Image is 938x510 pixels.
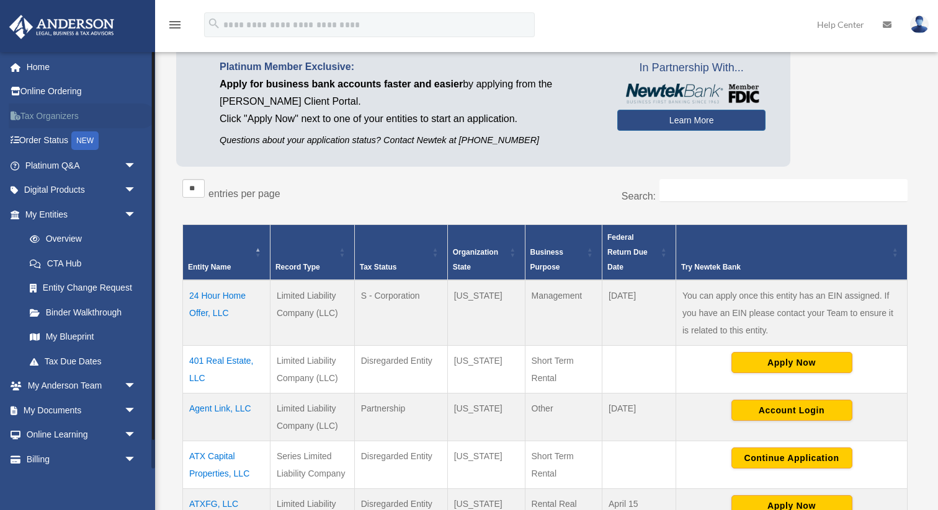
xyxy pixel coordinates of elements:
a: menu [167,22,182,32]
td: Management [525,280,602,346]
span: arrow_drop_down [124,447,149,472]
span: Tax Status [360,263,397,271]
td: You can apply once this entity has an EIN assigned. If you have an EIN please contact your Team t... [676,280,908,346]
th: Entity Name: Activate to invert sorting [183,225,270,281]
a: My Anderson Teamarrow_drop_down [9,374,155,398]
td: Disregarded Entity [354,346,447,393]
th: Business Purpose: Activate to sort [525,225,602,281]
a: Account Login [731,405,852,415]
button: Apply Now [731,352,852,373]
a: Online Learningarrow_drop_down [9,423,155,447]
td: ATX Capital Properties, LLC [183,441,270,489]
span: arrow_drop_down [124,178,149,203]
td: [US_STATE] [447,393,525,441]
a: Overview [17,227,143,252]
a: Tax Organizers [9,103,155,128]
th: Organization State: Activate to sort [447,225,525,281]
div: Try Newtek Bank [681,260,888,275]
span: arrow_drop_down [124,423,149,448]
td: Limited Liability Company (LLC) [270,346,354,393]
a: Platinum Q&Aarrow_drop_down [9,153,155,178]
a: Digital Productsarrow_drop_down [9,178,155,203]
td: Partnership [354,393,447,441]
p: Questions about your application status? Contact Newtek at [PHONE_NUMBER] [220,133,599,148]
a: Online Ordering [9,79,155,104]
td: Limited Liability Company (LLC) [270,280,354,346]
td: [DATE] [602,393,676,441]
span: arrow_drop_down [124,398,149,423]
a: Home [9,55,155,79]
td: [DATE] [602,280,676,346]
td: 401 Real Estate, LLC [183,346,270,393]
td: [US_STATE] [447,280,525,346]
th: Try Newtek Bank : Activate to sort [676,225,908,281]
span: Organization State [453,248,498,271]
th: Federal Return Due Date: Activate to sort [602,225,676,281]
a: Tax Due Dates [17,349,149,374]
a: CTA Hub [17,251,149,276]
button: Continue Application [731,447,852,468]
td: Limited Liability Company (LLC) [270,393,354,441]
img: User Pic [910,15,929,33]
a: My Documentsarrow_drop_down [9,398,155,423]
label: entries per page [208,188,280,199]
span: Apply for business bank accounts faster and easier [220,79,463,89]
a: Order StatusNEW [9,128,155,154]
span: arrow_drop_down [124,374,149,399]
th: Record Type: Activate to sort [270,225,354,281]
span: Federal Return Due Date [607,233,648,271]
span: Record Type [275,263,320,271]
a: My Blueprint [17,325,149,350]
td: Other [525,393,602,441]
i: search [207,17,221,30]
td: Agent Link, LLC [183,393,270,441]
td: 24 Hour Home Offer, LLC [183,280,270,346]
a: Entity Change Request [17,276,149,301]
button: Account Login [731,400,852,421]
a: My Entitiesarrow_drop_down [9,202,149,227]
a: Binder Walkthrough [17,300,149,325]
td: Disregarded Entity [354,441,447,489]
i: menu [167,17,182,32]
span: Entity Name [188,263,231,271]
p: Click "Apply Now" next to one of your entities to start an application. [220,110,599,128]
a: Learn More [617,110,766,131]
p: Platinum Member Exclusive: [220,58,599,76]
td: Short Term Rental [525,346,602,393]
p: by applying from the [PERSON_NAME] Client Portal. [220,76,599,110]
div: NEW [71,131,99,150]
a: Billingarrow_drop_down [9,447,155,472]
img: Anderson Advisors Platinum Portal [6,15,118,39]
td: Short Term Rental [525,441,602,489]
td: [US_STATE] [447,441,525,489]
span: arrow_drop_down [124,202,149,227]
span: Business Purpose [530,248,563,271]
td: S - Corporation [354,280,447,346]
td: Series Limited Liability Company [270,441,354,489]
span: In Partnership With... [617,58,766,78]
img: NewtekBankLogoSM.png [623,84,759,103]
td: [US_STATE] [447,346,525,393]
span: arrow_drop_down [124,153,149,178]
th: Tax Status: Activate to sort [354,225,447,281]
label: Search: [622,191,656,201]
